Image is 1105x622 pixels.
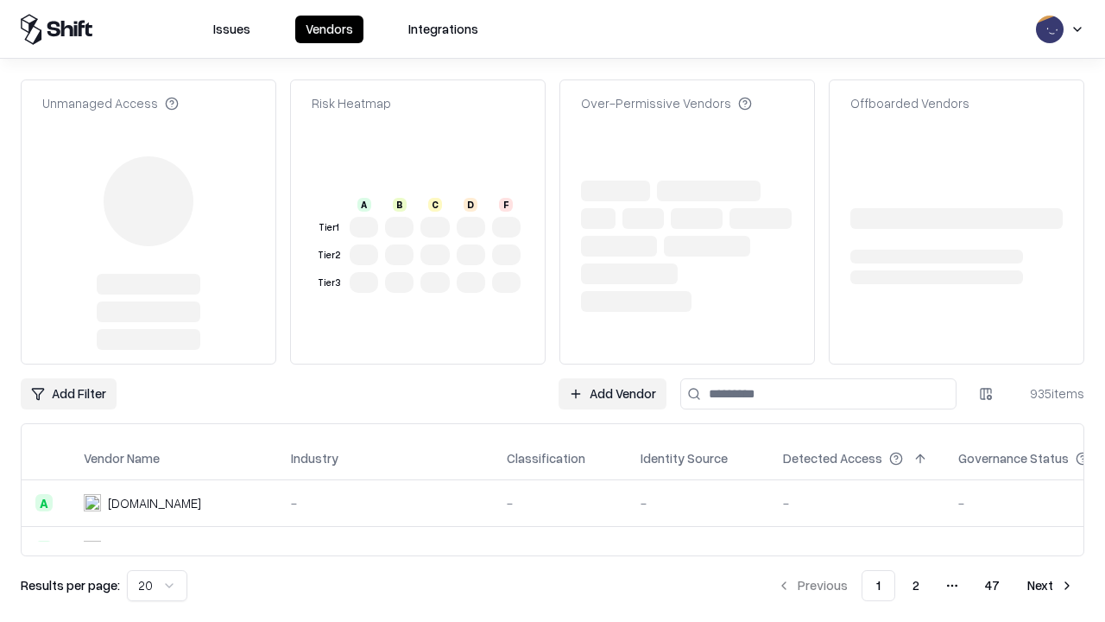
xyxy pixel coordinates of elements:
div: C [428,198,442,212]
div: - [783,494,931,512]
a: Add Vendor [559,378,666,409]
nav: pagination [767,570,1084,601]
div: Governance Status [958,449,1069,467]
div: A [35,494,53,511]
div: Sports [291,541,479,559]
img: pathfactory.com [84,494,101,511]
button: Add Filter [21,378,117,409]
button: 2 [899,570,933,601]
button: Issues [203,16,261,43]
div: D [464,198,477,212]
div: 935 items [1015,384,1084,403]
div: Offboarded Vendors [850,94,969,112]
div: Detected Access [783,449,882,467]
div: Industry [291,449,338,467]
div: Tier 3 [315,276,343,290]
div: - [507,494,613,512]
div: Major League Baseball (MLB) [108,541,263,559]
div: Tier 1 [315,220,343,235]
p: Results per page: [21,576,120,594]
div: A [357,198,371,212]
div: [DOMAIN_NAME] [108,494,201,512]
div: A [35,541,53,558]
div: - [641,541,755,559]
button: Next [1017,570,1084,601]
button: Integrations [398,16,489,43]
div: Unmanaged Access [42,94,179,112]
div: - [507,541,613,559]
div: Over-Permissive Vendors [581,94,752,112]
img: Major League Baseball (MLB) [84,541,101,558]
button: 47 [971,570,1013,601]
div: B [393,198,407,212]
div: Classification [507,449,585,467]
div: Vendor Name [84,449,160,467]
button: 1 [862,570,895,601]
div: - [641,494,755,512]
div: Identity Source [641,449,728,467]
button: Vendors [295,16,363,43]
div: Risk Heatmap [312,94,391,112]
div: Tier 2 [315,248,343,263]
div: - [291,494,479,512]
div: F [499,198,513,212]
div: - [783,541,931,559]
